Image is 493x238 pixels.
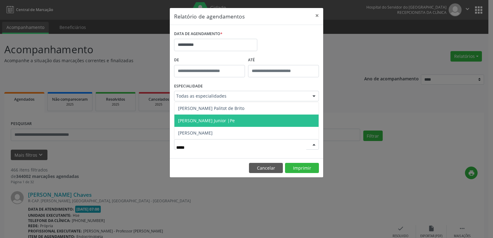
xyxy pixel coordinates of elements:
h5: Relatório de agendamentos [174,12,245,20]
label: De [174,55,245,65]
label: ESPECIALIDADE [174,82,203,91]
span: [PERSON_NAME] Junior |Pe [178,118,235,123]
span: [PERSON_NAME] [178,130,213,136]
button: Cancelar [249,163,283,173]
span: Todas as especialidades [176,93,306,99]
button: Imprimir [285,163,319,173]
button: Close [311,8,323,23]
label: DATA DE AGENDAMENTO [174,29,222,39]
label: ATÉ [248,55,319,65]
span: [PERSON_NAME] Palitot de Brito [178,105,244,111]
